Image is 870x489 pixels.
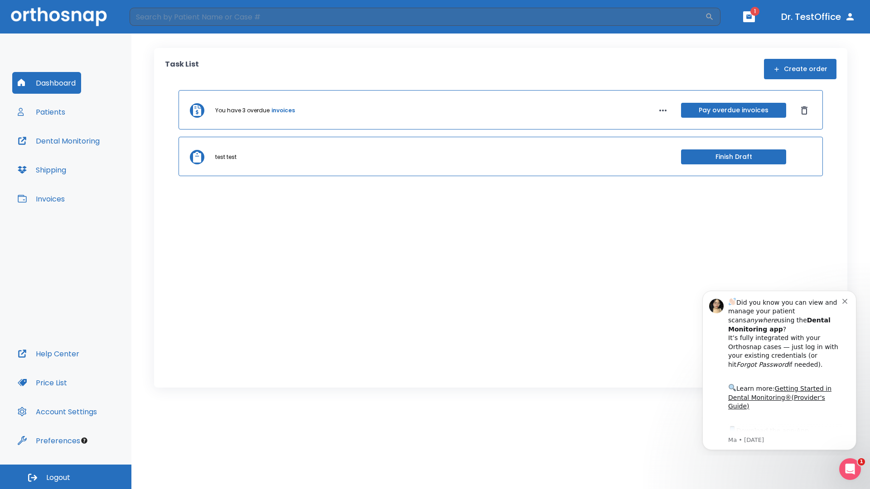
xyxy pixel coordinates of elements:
[12,101,71,123] button: Patients
[130,8,705,26] input: Search by Patient Name or Case #
[11,7,107,26] img: Orthosnap
[858,458,865,465] span: 1
[12,188,70,210] button: Invoices
[12,343,85,364] button: Help Center
[12,401,102,422] button: Account Settings
[12,372,72,393] button: Price List
[215,106,270,115] p: You have 3 overdue
[12,430,86,451] button: Preferences
[39,144,120,161] a: App Store
[681,149,786,164] button: Finish Draft
[839,458,861,480] iframe: Intercom live chat
[215,153,237,161] p: test test
[46,473,70,483] span: Logout
[80,436,88,445] div: Tooltip anchor
[154,14,161,21] button: Dismiss notification
[681,103,786,118] button: Pay overdue invoices
[12,72,81,94] button: Dashboard
[778,9,859,25] button: Dr. TestOffice
[271,106,295,115] a: invoices
[39,153,154,162] p: Message from Ma, sent 6w ago
[12,130,105,152] button: Dental Monitoring
[689,283,870,455] iframe: Intercom notifications message
[12,159,72,181] button: Shipping
[39,142,154,188] div: Download the app: | ​ Let us know if you need help getting started!
[165,59,199,79] p: Task List
[764,59,836,79] button: Create order
[750,7,759,16] span: 1
[797,103,812,118] button: Dismiss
